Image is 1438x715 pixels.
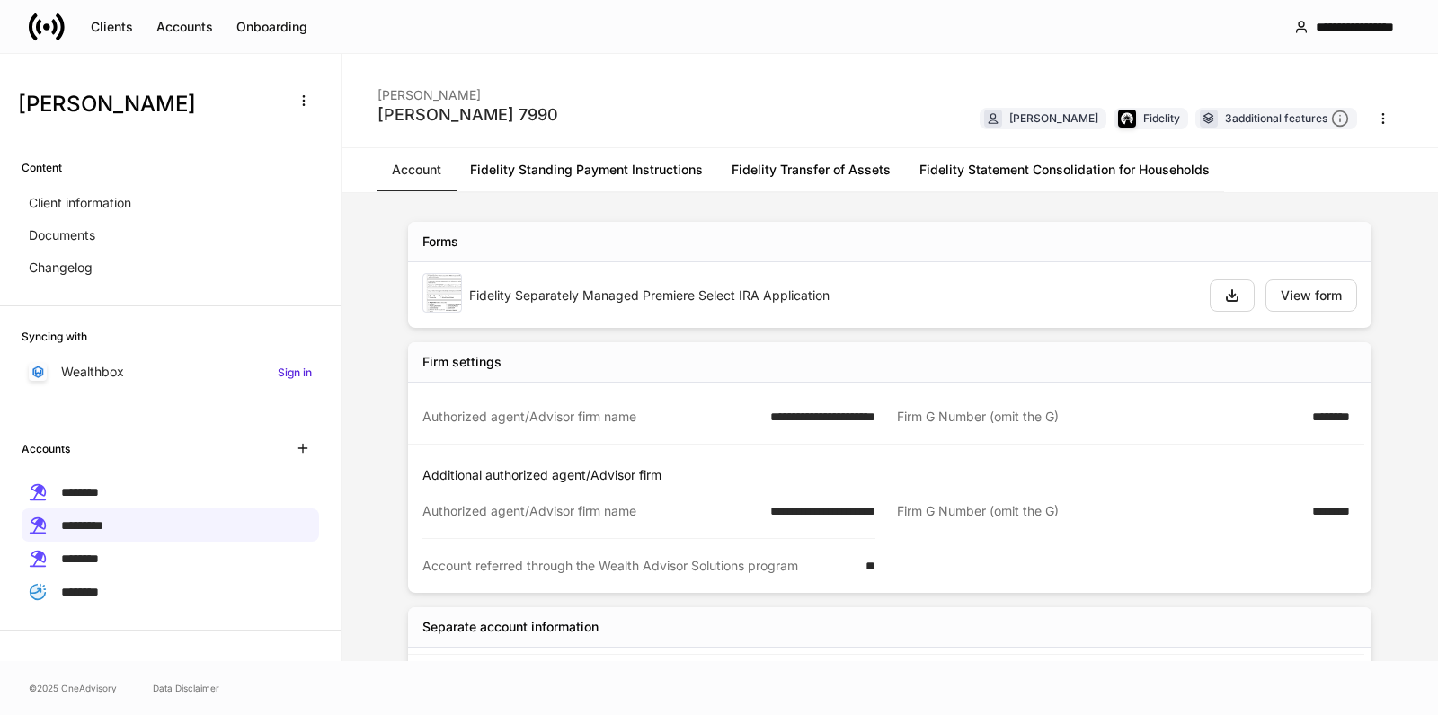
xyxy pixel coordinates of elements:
[897,502,1301,521] div: Firm G Number (omit the G)
[22,187,319,219] a: Client information
[456,148,717,191] a: Fidelity Standing Payment Instructions
[377,148,456,191] a: Account
[225,13,319,41] button: Onboarding
[22,219,319,252] a: Documents
[29,194,131,212] p: Client information
[422,466,1364,484] p: Additional authorized agent/Advisor firm
[1143,110,1180,127] div: Fidelity
[18,90,278,119] h3: [PERSON_NAME]
[79,13,145,41] button: Clients
[377,104,558,126] div: [PERSON_NAME] 7990
[1009,110,1098,127] div: [PERSON_NAME]
[377,75,558,104] div: [PERSON_NAME]
[422,408,759,426] div: Authorized agent/Advisor firm name
[422,233,458,251] div: Forms
[22,440,70,457] h6: Accounts
[22,660,80,677] h6: Firm Forms
[469,287,1195,305] div: Fidelity Separately Managed Premiere Select IRA Application
[153,681,219,695] a: Data Disclaimer
[91,21,133,33] div: Clients
[145,13,225,41] button: Accounts
[29,259,93,277] p: Changelog
[1281,289,1342,302] div: View form
[61,363,124,381] p: Wealthbox
[278,364,312,381] h6: Sign in
[236,21,307,33] div: Onboarding
[22,252,319,284] a: Changelog
[22,159,62,176] h6: Content
[717,148,905,191] a: Fidelity Transfer of Assets
[905,148,1224,191] a: Fidelity Statement Consolidation for Households
[422,557,855,575] div: Account referred through the Wealth Advisor Solutions program
[1265,279,1357,312] button: View form
[29,226,95,244] p: Documents
[22,356,319,388] a: WealthboxSign in
[156,21,213,33] div: Accounts
[897,408,1301,426] div: Firm G Number (omit the G)
[422,618,599,636] div: Separate account information
[422,353,502,371] div: Firm settings
[22,328,87,345] h6: Syncing with
[29,681,117,695] span: © 2025 OneAdvisory
[1225,110,1349,128] div: 3 additional features
[422,502,759,520] div: Authorized agent/Advisor firm name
